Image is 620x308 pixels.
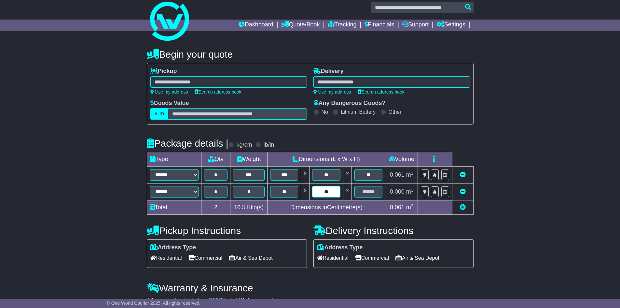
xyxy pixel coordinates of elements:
sup: 3 [411,171,414,176]
sup: 3 [411,188,414,193]
a: Use my address [150,89,188,95]
label: Pickup [150,68,177,75]
a: Financials [365,20,394,31]
label: AUD [150,108,169,120]
span: Air & Sea Depot [395,253,439,263]
span: m [406,188,414,195]
label: Delivery [313,68,344,75]
td: x [301,183,310,200]
span: Commercial [355,253,389,263]
a: Quote/Book [281,20,320,31]
label: Address Type [150,244,196,251]
span: Residential [317,253,349,263]
span: 0.000 [390,188,405,195]
h4: Begin your quote [147,49,474,60]
span: 10.5 [234,204,245,211]
span: 0.061 [390,171,405,178]
td: Type [147,152,201,167]
td: x [343,183,351,200]
span: m [406,204,414,211]
h4: Package details | [147,138,228,149]
label: kg/cm [236,141,252,149]
td: Kilo(s) [230,200,267,215]
a: Remove this item [460,171,466,178]
td: 2 [201,200,230,215]
td: x [301,167,310,183]
span: Commercial [188,253,222,263]
td: x [343,167,351,183]
a: Remove this item [460,188,466,195]
h4: Delivery Instructions [313,225,474,236]
td: Qty [201,152,230,167]
span: m [406,171,414,178]
label: lb/in [263,141,274,149]
div: All our quotes include a $ FreightSafe warranty. [147,297,474,304]
label: No [322,109,328,115]
label: Other [389,109,402,115]
a: Support [402,20,429,31]
span: 0.061 [390,204,405,211]
td: Total [147,200,201,215]
a: Tracking [328,20,356,31]
td: Dimensions (L x W x H) [267,152,385,167]
td: Weight [230,152,267,167]
sup: 3 [411,203,414,208]
a: Settings [437,20,465,31]
td: Dimensions in Centimetre(s) [267,200,385,215]
label: Any Dangerous Goods? [313,100,386,107]
td: Volume [385,152,418,167]
h4: Pickup Instructions [147,225,307,236]
a: Search address book [358,89,405,95]
span: Air & Sea Depot [229,253,273,263]
a: Use my address [313,89,351,95]
a: Add new item [460,204,466,211]
h4: Warranty & Insurance [147,283,474,293]
label: Address Type [317,244,363,251]
span: © One World Courier 2025. All rights reserved. [107,301,201,306]
span: Residential [150,253,182,263]
a: Search address book [195,89,241,95]
span: 250 [213,297,222,303]
label: Lithium Battery [341,109,376,115]
a: Dashboard [239,20,273,31]
label: Goods Value [150,100,189,107]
